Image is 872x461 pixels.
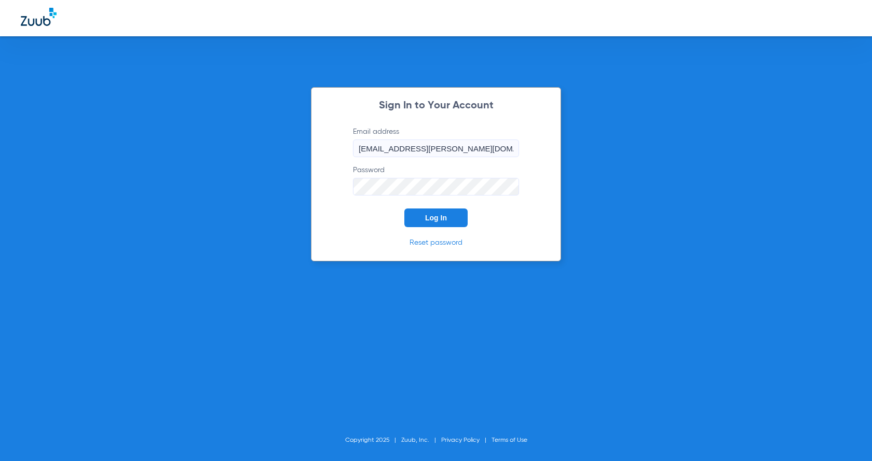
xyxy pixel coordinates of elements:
[404,208,468,227] button: Log In
[425,214,447,222] span: Log In
[441,437,480,443] a: Privacy Policy
[820,411,872,461] iframe: Chat Widget
[353,165,519,195] label: Password
[21,8,57,26] img: Zuub Logo
[337,101,535,111] h2: Sign In to Your Account
[345,435,401,445] li: Copyright 2025
[353,127,519,157] label: Email address
[492,437,527,443] a: Terms of Use
[410,239,462,246] a: Reset password
[353,139,519,157] input: Email address
[353,178,519,195] input: Password
[401,435,441,445] li: Zuub, Inc.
